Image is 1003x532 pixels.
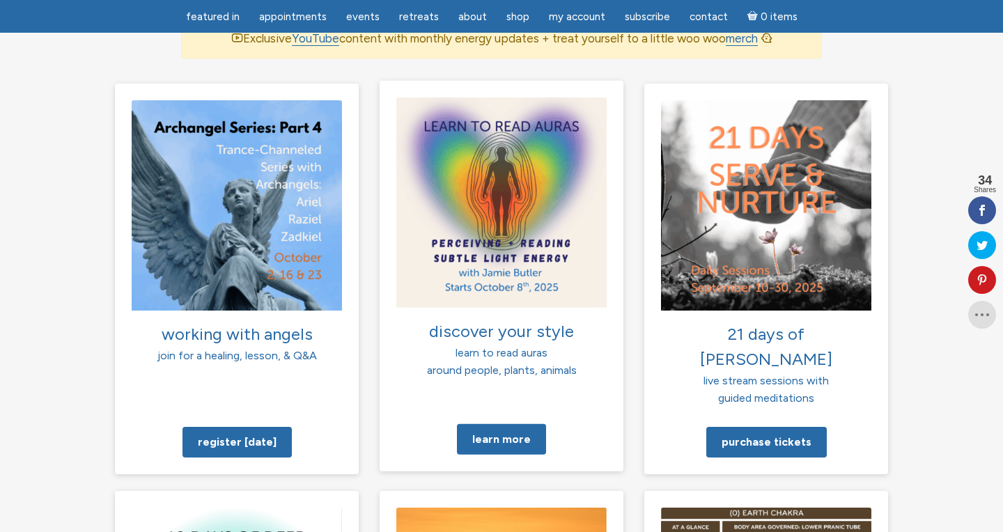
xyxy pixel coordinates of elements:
[162,324,313,344] span: working with angels
[506,10,529,23] span: Shop
[541,3,614,31] a: My Account
[391,3,447,31] a: Retreats
[181,19,822,58] div: Exclusive content with monthly energy updates + treat yourself to a little woo woo
[681,3,736,31] a: Contact
[456,345,547,359] span: learn to read auras
[974,174,996,187] span: 34
[429,320,574,341] span: discover your style
[498,3,538,31] a: Shop
[182,427,292,457] a: Register [DATE]
[338,3,388,31] a: Events
[703,374,829,387] span: live stream sessions with
[259,10,327,23] span: Appointments
[726,31,758,46] a: merch
[157,349,317,362] span: join for a healing, lesson, & Q&A
[458,10,487,23] span: About
[761,12,798,22] span: 0 items
[625,10,670,23] span: Subscribe
[739,2,806,31] a: Cart0 items
[399,10,439,23] span: Retreats
[616,3,678,31] a: Subscribe
[251,3,335,31] a: Appointments
[706,427,827,457] a: Purchase tickets
[974,187,996,194] span: Shares
[178,3,248,31] a: featured in
[292,31,339,46] a: YouTube
[718,391,814,405] span: guided meditations
[450,3,495,31] a: About
[346,10,380,23] span: Events
[700,324,832,369] span: 21 days of [PERSON_NAME]
[186,10,240,23] span: featured in
[549,10,605,23] span: My Account
[457,423,546,454] a: Learn more
[427,363,577,377] span: around people, plants, animals
[747,10,761,23] i: Cart
[690,10,728,23] span: Contact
